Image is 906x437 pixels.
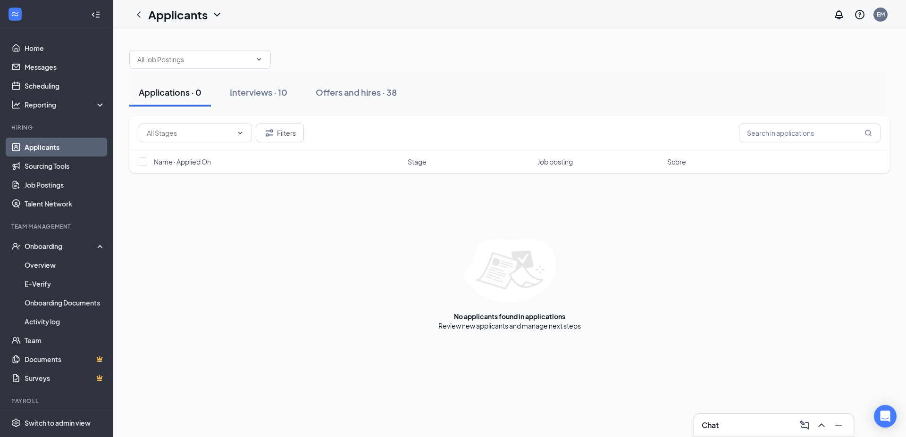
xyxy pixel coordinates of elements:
[25,274,105,293] a: E-Verify
[25,194,105,213] a: Talent Network
[316,86,397,98] div: Offers and hires · 38
[25,39,105,58] a: Home
[25,76,105,95] a: Scheduling
[25,175,105,194] a: Job Postings
[25,312,105,331] a: Activity log
[831,418,846,433] button: Minimize
[25,100,106,109] div: Reporting
[11,241,21,251] svg: UserCheck
[11,397,103,405] div: Payroll
[11,418,21,428] svg: Settings
[464,239,556,302] img: empty-state
[408,157,427,166] span: Stage
[148,7,208,23] h1: Applicants
[702,420,719,430] h3: Chat
[864,129,872,137] svg: MagnifyingGlass
[25,157,105,175] a: Sourcing Tools
[264,127,275,139] svg: Filter
[25,241,97,251] div: Onboarding
[877,10,885,18] div: EM
[833,420,844,431] svg: Minimize
[137,54,252,65] input: All Job Postings
[211,9,223,20] svg: ChevronDown
[25,350,105,369] a: DocumentsCrown
[25,293,105,312] a: Onboarding Documents
[25,331,105,350] a: Team
[799,420,810,431] svg: ComposeMessage
[139,86,201,98] div: Applications · 0
[255,56,263,63] svg: ChevronDown
[25,138,105,157] a: Applicants
[797,418,812,433] button: ComposeMessage
[814,418,829,433] button: ChevronUp
[256,124,304,142] button: Filter Filters
[833,9,845,20] svg: Notifications
[11,223,103,231] div: Team Management
[816,420,827,431] svg: ChevronUp
[438,321,581,330] div: Review new applicants and manage next steps
[25,256,105,274] a: Overview
[133,9,144,20] svg: ChevronLeft
[454,312,565,321] div: No applicants found in applications
[25,58,105,76] a: Messages
[667,157,686,166] span: Score
[236,129,244,137] svg: ChevronDown
[874,405,897,428] div: Open Intercom Messenger
[230,86,287,98] div: Interviews · 10
[11,124,103,132] div: Hiring
[11,100,21,109] svg: Analysis
[10,9,20,19] svg: WorkstreamLogo
[537,157,573,166] span: Job posting
[154,157,211,166] span: Name · Applied On
[91,10,101,19] svg: Collapse
[25,418,91,428] div: Switch to admin view
[147,128,233,138] input: All Stages
[739,124,881,142] input: Search in applications
[25,369,105,388] a: SurveysCrown
[854,9,865,20] svg: QuestionInfo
